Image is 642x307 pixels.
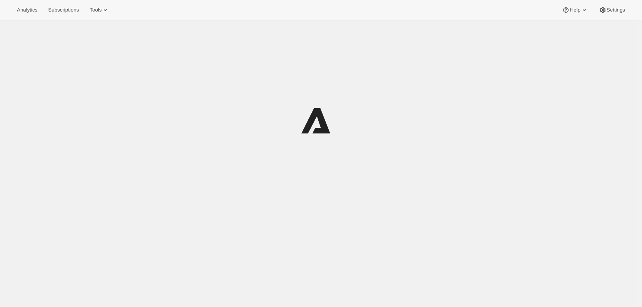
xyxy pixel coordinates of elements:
[85,5,114,15] button: Tools
[570,7,580,13] span: Help
[17,7,37,13] span: Analytics
[12,5,42,15] button: Analytics
[90,7,101,13] span: Tools
[48,7,79,13] span: Subscriptions
[594,5,630,15] button: Settings
[557,5,592,15] button: Help
[607,7,625,13] span: Settings
[43,5,83,15] button: Subscriptions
